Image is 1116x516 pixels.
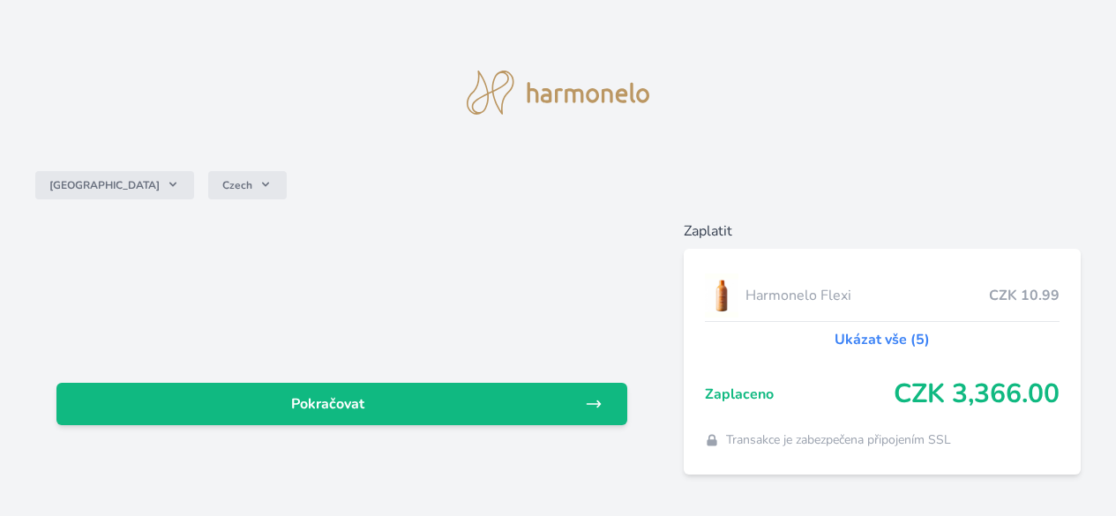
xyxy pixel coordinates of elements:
button: Czech [208,171,287,199]
img: logo.svg [467,71,650,115]
span: Harmonelo Flexi [745,285,989,306]
span: CZK 10.99 [989,285,1060,306]
span: Transakce je zabezpečena připojením SSL [726,431,951,449]
span: Pokračovat [71,393,585,415]
img: CLEAN_FLEXI_se_stinem_x-hi_(1)-lo.jpg [705,273,738,318]
h6: Zaplatit [684,221,1081,242]
a: Pokračovat [56,383,627,425]
span: Czech [222,178,252,192]
span: Zaplaceno [705,384,894,405]
button: [GEOGRAPHIC_DATA] [35,171,194,199]
span: CZK 3,366.00 [894,378,1060,410]
a: Ukázat vše (5) [835,329,930,350]
span: [GEOGRAPHIC_DATA] [49,178,160,192]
